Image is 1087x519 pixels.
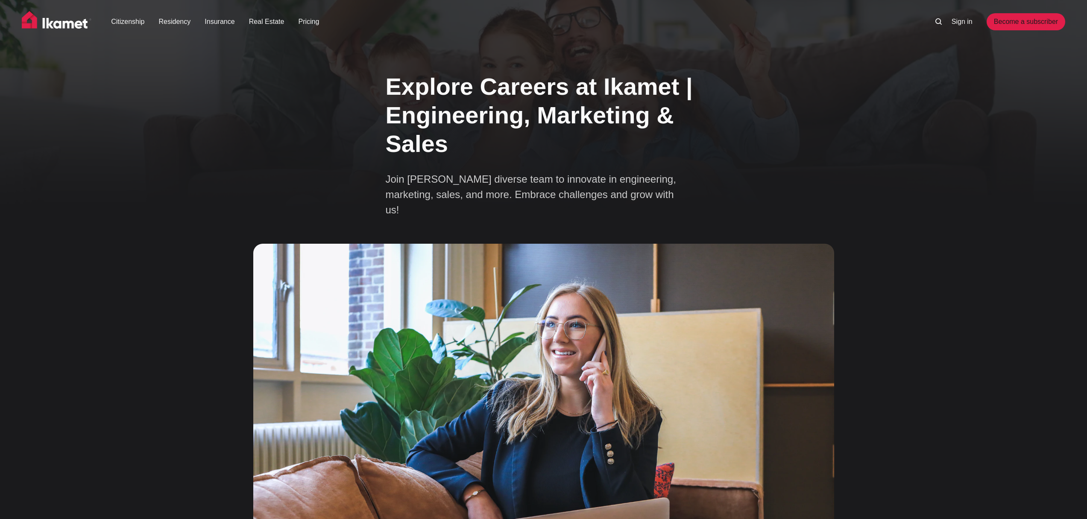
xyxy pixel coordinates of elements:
[111,17,144,27] a: Citizenship
[159,17,191,27] a: Residency
[22,11,92,32] img: Ikamet home
[386,172,685,218] p: Join [PERSON_NAME] diverse team to innovate in engineering, marketing, sales, and more. Embrace c...
[987,13,1065,30] a: Become a subscriber
[386,72,702,158] h1: Explore Careers at Ikamet | Engineering, Marketing & Sales
[205,17,234,27] a: Insurance
[952,17,973,27] a: Sign in
[249,17,284,27] a: Real Estate
[298,17,319,27] a: Pricing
